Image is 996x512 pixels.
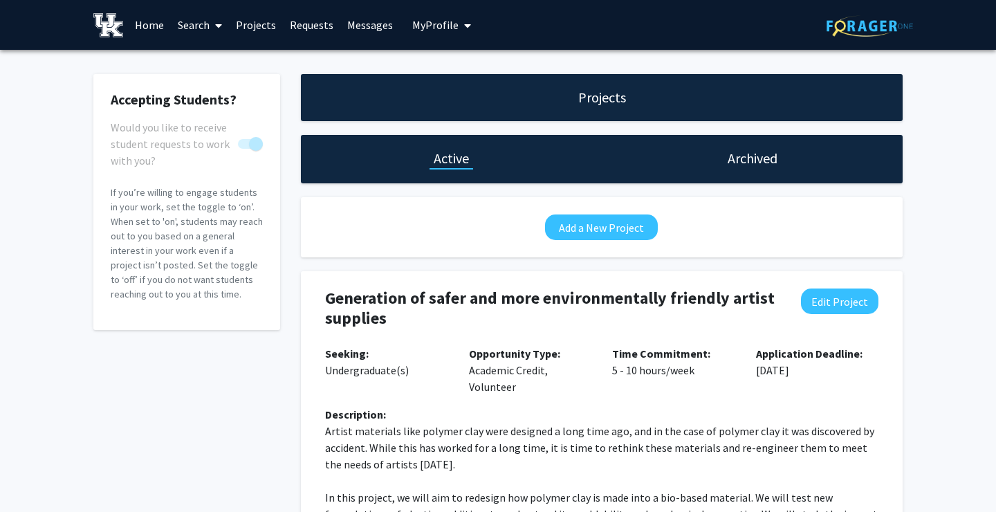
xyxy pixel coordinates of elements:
p: [DATE] [756,345,879,378]
div: Description: [325,406,878,423]
h1: Archived [728,149,777,168]
b: Seeking: [325,347,369,360]
button: Edit Project [801,289,878,314]
img: ForagerOne Logo [827,15,913,37]
p: Artist materials like polymer clay were designed a long time ago, and in the case of polymer clay... [325,423,878,473]
h4: Generation of safer and more environmentally friendly artist supplies [325,289,779,329]
a: Requests [283,1,340,49]
p: 5 - 10 hours/week [612,345,735,378]
a: Projects [229,1,283,49]
b: Application Deadline: [756,347,863,360]
b: Opportunity Type: [469,347,560,360]
span: Would you like to receive student requests to work with you? [111,119,232,169]
b: Time Commitment: [612,347,710,360]
a: Search [171,1,229,49]
p: Undergraduate(s) [325,345,448,378]
h1: Projects [578,88,626,107]
p: Academic Credit, Volunteer [469,345,592,395]
iframe: Chat [10,450,59,502]
div: You cannot turn this off while you have active projects. [111,119,263,152]
h1: Active [434,149,469,168]
button: Add a New Project [545,214,658,240]
p: If you’re willing to engage students in your work, set the toggle to ‘on’. When set to 'on', stud... [111,185,263,302]
h2: Accepting Students? [111,91,263,108]
a: Home [128,1,171,49]
img: University of Kentucky Logo [93,13,123,37]
span: My Profile [412,18,459,32]
a: Messages [340,1,400,49]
